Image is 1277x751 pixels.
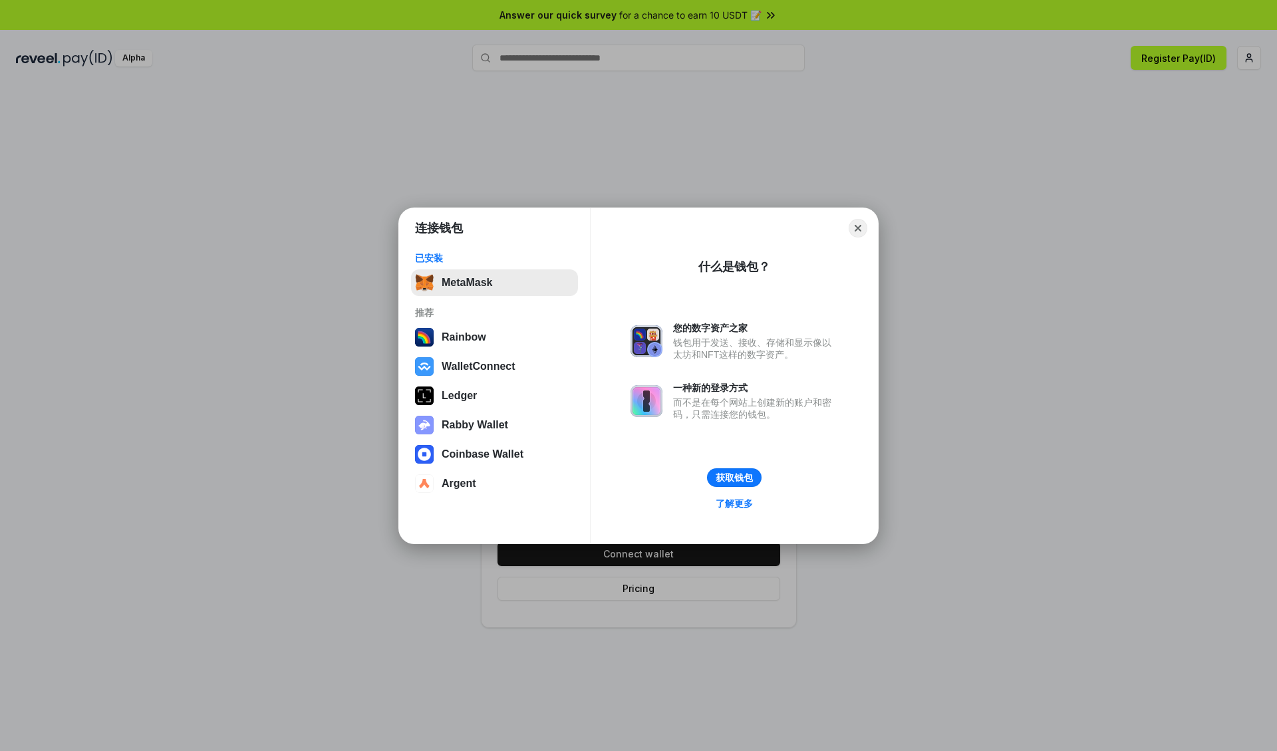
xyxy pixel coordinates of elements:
[415,357,434,376] img: svg+xml,%3Csvg%20width%3D%2228%22%20height%3D%2228%22%20viewBox%3D%220%200%2028%2028%22%20fill%3D...
[415,474,434,493] img: svg+xml,%3Csvg%20width%3D%2228%22%20height%3D%2228%22%20viewBox%3D%220%200%2028%2028%22%20fill%3D...
[716,472,753,484] div: 获取钱包
[849,219,867,237] button: Close
[442,448,523,460] div: Coinbase Wallet
[673,322,838,334] div: 您的数字资产之家
[442,331,486,343] div: Rainbow
[442,390,477,402] div: Ledger
[415,445,434,464] img: svg+xml,%3Csvg%20width%3D%2228%22%20height%3D%2228%22%20viewBox%3D%220%200%2028%2028%22%20fill%3D...
[411,412,578,438] button: Rabby Wallet
[411,324,578,351] button: Rainbow
[708,495,761,512] a: 了解更多
[411,353,578,380] button: WalletConnect
[698,259,770,275] div: 什么是钱包？
[673,337,838,361] div: 钱包用于发送、接收、存储和显示像以太坊和NFT这样的数字资产。
[411,441,578,468] button: Coinbase Wallet
[415,328,434,347] img: svg+xml,%3Csvg%20width%3D%22120%22%20height%3D%22120%22%20viewBox%3D%220%200%20120%20120%22%20fil...
[415,386,434,405] img: svg+xml,%3Csvg%20xmlns%3D%22http%3A%2F%2Fwww.w3.org%2F2000%2Fsvg%22%20width%3D%2228%22%20height%3...
[411,269,578,296] button: MetaMask
[707,468,762,487] button: 获取钱包
[415,273,434,292] img: svg+xml,%3Csvg%20fill%3D%22none%22%20height%3D%2233%22%20viewBox%3D%220%200%2035%2033%22%20width%...
[411,470,578,497] button: Argent
[415,220,463,236] h1: 连接钱包
[415,416,434,434] img: svg+xml,%3Csvg%20xmlns%3D%22http%3A%2F%2Fwww.w3.org%2F2000%2Fsvg%22%20fill%3D%22none%22%20viewBox...
[442,361,515,373] div: WalletConnect
[673,382,838,394] div: 一种新的登录方式
[631,385,662,417] img: svg+xml,%3Csvg%20xmlns%3D%22http%3A%2F%2Fwww.w3.org%2F2000%2Fsvg%22%20fill%3D%22none%22%20viewBox...
[442,478,476,490] div: Argent
[411,382,578,409] button: Ledger
[673,396,838,420] div: 而不是在每个网站上创建新的账户和密码，只需连接您的钱包。
[442,277,492,289] div: MetaMask
[415,307,574,319] div: 推荐
[415,252,574,264] div: 已安装
[631,325,662,357] img: svg+xml,%3Csvg%20xmlns%3D%22http%3A%2F%2Fwww.w3.org%2F2000%2Fsvg%22%20fill%3D%22none%22%20viewBox...
[442,419,508,431] div: Rabby Wallet
[716,498,753,510] div: 了解更多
